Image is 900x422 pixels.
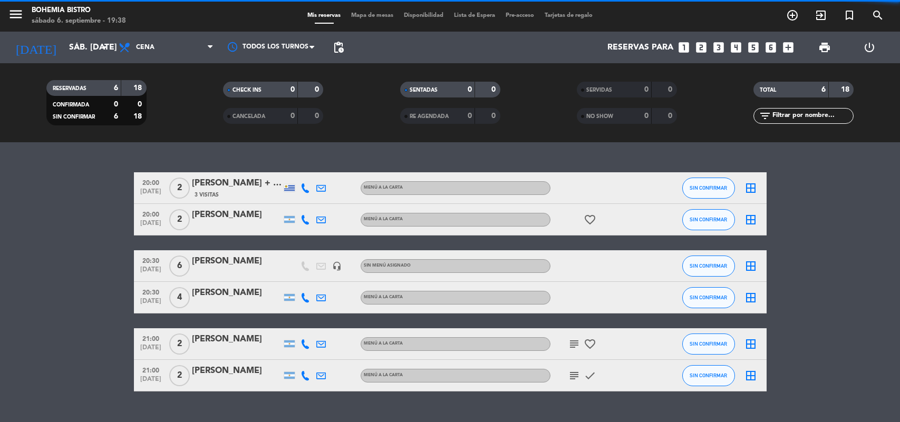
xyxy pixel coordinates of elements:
span: 20:30 [138,286,164,298]
span: MENÚ A LA CARTA [364,295,403,299]
strong: 0 [114,101,118,108]
i: search [872,9,884,22]
span: 2 [169,365,190,386]
span: [DATE] [138,220,164,232]
button: SIN CONFIRMAR [682,287,735,308]
span: SENTADAS [410,87,438,93]
span: 2 [169,333,190,355]
span: CHECK INS [233,87,262,93]
strong: 6 [821,86,826,93]
span: Tarjetas de regalo [539,13,598,18]
span: 4 [169,287,190,308]
span: MENÚ A LA CARTA [364,217,403,221]
button: SIN CONFIRMAR [682,333,735,355]
div: [PERSON_NAME] + [PERSON_NAME] [192,176,282,190]
div: LOG OUT [847,32,892,63]
span: [DATE] [138,188,164,200]
span: 21:00 [138,364,164,376]
span: 2 [169,178,190,199]
i: [DATE] [8,36,64,59]
span: TOTAL [760,87,776,93]
span: MENÚ A LA CARTA [364,185,403,190]
div: Bohemia Bistro [32,5,126,16]
span: SERVIDAS [586,87,612,93]
span: print [818,41,831,54]
strong: 0 [468,112,472,120]
span: 2 [169,209,190,230]
div: [PERSON_NAME] [192,332,282,346]
span: Reservas para [607,43,673,53]
i: add_circle_outline [786,9,799,22]
i: border_all [744,291,757,304]
span: 21:00 [138,332,164,344]
span: RE AGENDADA [410,114,449,119]
i: looks_5 [747,41,760,54]
i: border_all [744,213,757,226]
span: Mis reservas [302,13,346,18]
div: [PERSON_NAME] [192,254,282,268]
span: 20:00 [138,176,164,188]
span: SIN CONFIRMAR [690,295,727,300]
i: looks_4 [729,41,743,54]
span: SIN CONFIRMAR [690,217,727,222]
strong: 0 [315,112,321,120]
span: Sin menú asignado [364,263,411,268]
i: border_all [744,182,757,194]
span: SIN CONFIRMAR [690,341,727,347]
i: add_box [781,41,795,54]
span: Disponibilidad [399,13,449,18]
strong: 0 [668,86,674,93]
i: favorite_border [584,338,596,350]
span: MENÚ A LA CARTA [364,373,403,377]
strong: 0 [315,86,321,93]
span: 6 [169,256,190,277]
span: Mapa de mesas [346,13,399,18]
div: [PERSON_NAME] [192,208,282,222]
i: menu [8,6,24,22]
button: menu [8,6,24,26]
button: SIN CONFIRMAR [682,365,735,386]
strong: 0 [291,112,295,120]
div: [PERSON_NAME] [192,364,282,378]
strong: 0 [644,86,649,93]
span: Pre-acceso [500,13,539,18]
span: 3 Visitas [195,191,219,199]
i: headset_mic [332,261,342,271]
i: favorite_border [584,213,596,226]
strong: 0 [468,86,472,93]
span: MENÚ A LA CARTA [364,341,403,346]
strong: 18 [133,113,144,120]
i: power_settings_new [863,41,876,54]
div: sábado 6. septiembre - 19:38 [32,16,126,26]
span: 20:30 [138,254,164,266]
button: SIN CONFIRMAR [682,209,735,230]
i: looks_3 [712,41,725,54]
strong: 6 [114,84,118,92]
span: CONFIRMADA [53,102,89,107]
input: Filtrar por nombre... [771,110,853,122]
i: looks_one [677,41,691,54]
i: border_all [744,369,757,382]
strong: 0 [644,112,649,120]
i: border_all [744,338,757,350]
span: SIN CONFIRMAR [690,185,727,191]
span: pending_actions [332,41,345,54]
span: SIN CONFIRMAR [53,114,95,120]
span: [DATE] [138,344,164,356]
i: arrow_drop_down [98,41,111,54]
i: turned_in_not [843,9,856,22]
strong: 18 [841,86,851,93]
i: subject [568,369,580,382]
strong: 0 [138,101,144,108]
span: SIN CONFIRMAR [690,263,727,269]
span: Cena [136,44,154,51]
i: subject [568,338,580,350]
strong: 0 [491,86,498,93]
i: exit_to_app [815,9,827,22]
strong: 0 [491,112,498,120]
span: Lista de Espera [449,13,500,18]
span: [DATE] [138,266,164,278]
span: 20:00 [138,208,164,220]
span: [DATE] [138,298,164,310]
button: SIN CONFIRMAR [682,178,735,199]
